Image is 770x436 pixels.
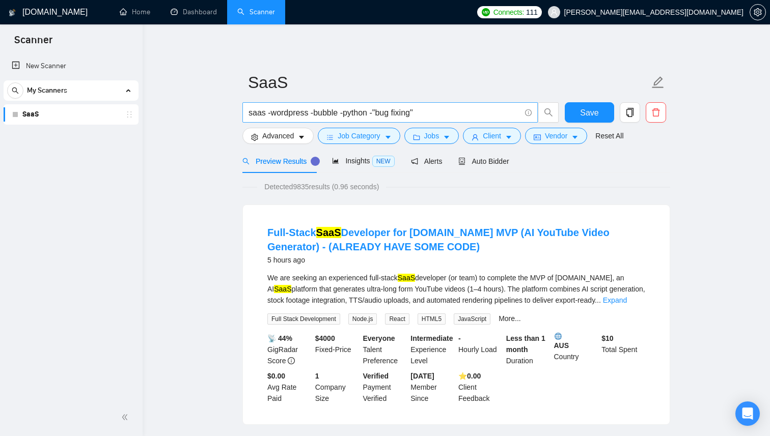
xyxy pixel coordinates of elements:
[539,108,558,117] span: search
[456,333,504,366] div: Hourly Load
[171,8,217,16] a: dashboardDashboard
[552,333,600,366] div: Country
[493,7,524,18] span: Connects:
[332,157,339,164] span: area-chart
[313,370,361,404] div: Company Size
[551,9,558,16] span: user
[458,372,481,380] b: ⭐️ 0.00
[315,334,335,342] b: $ 4000
[242,158,250,165] span: search
[12,56,130,76] a: New Scanner
[4,80,139,125] li: My Scanners
[267,334,292,342] b: 📡 44%
[267,227,610,252] a: Full-StackSaaSDeveloper for [DOMAIN_NAME] MVP (AI YouTube Video Generator) - (ALREADY HAVE SOME C...
[267,372,285,380] b: $0.00
[601,334,613,342] b: $ 10
[458,157,509,165] span: Auto Bidder
[265,333,313,366] div: GigRadar Score
[482,8,490,16] img: upwork-logo.png
[265,370,313,404] div: Avg Rate Paid
[472,133,479,141] span: user
[22,104,119,125] a: SaaS
[120,8,150,16] a: homeHome
[410,334,453,342] b: Intermediate
[332,157,394,165] span: Insights
[483,130,501,141] span: Client
[408,370,456,404] div: Member Since
[316,227,341,238] mark: SaaS
[7,82,23,99] button: search
[338,130,380,141] span: Job Category
[595,130,623,141] a: Reset All
[534,133,541,141] span: idcard
[603,296,627,304] a: Expand
[6,33,61,54] span: Scanner
[410,372,434,380] b: [DATE]
[735,401,760,426] div: Open Intercom Messenger
[311,157,320,166] div: Tooltip anchor
[9,5,16,21] img: logo
[257,181,386,192] span: Detected 9835 results (0.96 seconds)
[504,333,552,366] div: Duration
[27,80,67,101] span: My Scanners
[505,133,512,141] span: caret-down
[121,412,131,422] span: double-left
[411,158,418,165] span: notification
[458,334,461,342] b: -
[651,76,665,89] span: edit
[267,313,340,325] span: Full Stack Development
[361,370,409,404] div: Payment Verified
[288,357,295,364] span: info-circle
[4,56,139,76] li: New Scanner
[454,313,490,325] span: JavaScript
[262,130,294,141] span: Advanced
[526,7,537,18] span: 111
[274,285,291,293] mark: SaaS
[525,128,587,144] button: idcardVendorcaret-down
[249,106,520,119] input: Search Freelance Jobs...
[424,130,439,141] span: Jobs
[545,130,567,141] span: Vendor
[363,372,389,380] b: Verified
[646,108,666,117] span: delete
[313,333,361,366] div: Fixed-Price
[267,272,645,306] div: We are seeking an experienced full-stack developer (or team) to complete the MVP of [DOMAIN_NAME]...
[326,133,334,141] span: bars
[298,133,305,141] span: caret-down
[571,133,579,141] span: caret-down
[418,313,446,325] span: HTML5
[242,157,316,165] span: Preview Results
[413,133,420,141] span: folder
[580,106,598,119] span: Save
[348,313,377,325] span: Node.js
[750,4,766,20] button: setting
[538,102,559,123] button: search
[248,70,649,95] input: Scanner name...
[599,333,647,366] div: Total Spent
[408,333,456,366] div: Experience Level
[8,87,23,94] span: search
[620,108,640,117] span: copy
[237,8,275,16] a: searchScanner
[318,128,400,144] button: barsJob Categorycaret-down
[554,333,598,350] b: AUS
[525,109,532,116] span: info-circle
[398,274,415,282] mark: SaaS
[363,334,395,342] b: Everyone
[372,156,395,167] span: NEW
[385,313,409,325] span: React
[125,110,133,119] span: holder
[750,8,765,16] span: setting
[315,372,319,380] b: 1
[463,128,521,144] button: userClientcaret-down
[555,333,562,340] img: 🌐
[506,334,545,354] b: Less than 1 month
[267,254,645,266] div: 5 hours ago
[565,102,614,123] button: Save
[595,296,601,304] span: ...
[384,133,392,141] span: caret-down
[242,128,314,144] button: settingAdvancedcaret-down
[361,333,409,366] div: Talent Preference
[750,8,766,16] a: setting
[499,314,521,323] a: More...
